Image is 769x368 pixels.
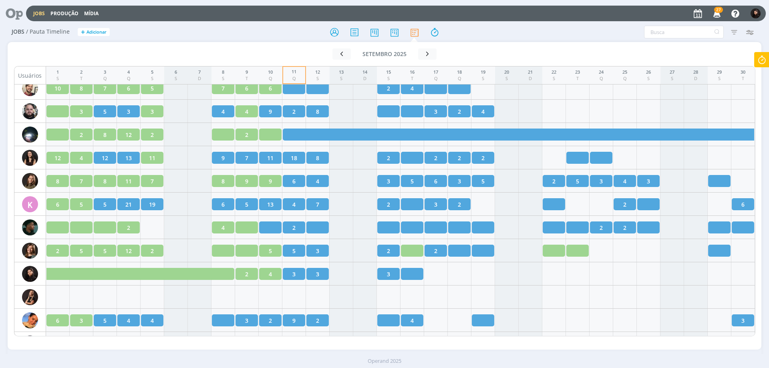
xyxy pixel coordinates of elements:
[708,6,725,21] button: 27
[387,247,390,255] span: 2
[175,75,177,82] div: S
[151,84,154,93] span: 5
[362,69,367,76] div: 14
[222,69,224,76] div: 8
[56,247,59,255] span: 2
[552,177,556,185] span: 2
[528,75,533,82] div: D
[151,69,153,76] div: 5
[387,84,390,93] span: 2
[717,69,722,76] div: 29
[80,200,83,209] span: 5
[741,200,745,209] span: 6
[386,75,391,82] div: S
[267,154,274,162] span: 11
[387,200,390,209] span: 2
[646,69,651,76] div: 26
[221,154,225,162] span: 9
[22,196,38,212] div: K
[127,223,130,232] span: 2
[198,69,201,76] div: 7
[22,150,38,166] img: I
[292,316,296,325] span: 9
[87,30,107,35] span: Adicionar
[80,69,83,76] div: 2
[103,69,107,76] div: 3
[22,103,38,119] img: G
[434,177,437,185] span: 6
[269,177,272,185] span: 9
[387,270,390,278] span: 3
[623,200,626,209] span: 2
[246,69,248,76] div: 9
[80,75,83,82] div: T
[127,316,130,325] span: 4
[528,69,533,76] div: 21
[717,75,722,82] div: S
[315,69,320,76] div: 12
[80,247,83,255] span: 5
[84,10,99,17] a: Mídia
[458,107,461,116] span: 2
[22,80,38,96] img: G
[103,131,107,139] span: 8
[339,75,344,82] div: S
[292,270,296,278] span: 3
[48,10,81,17] button: Produção
[552,69,556,76] div: 22
[458,200,461,209] span: 2
[433,69,438,76] div: 17
[552,75,556,82] div: S
[267,200,274,209] span: 13
[351,48,418,60] button: setembro 2025
[78,28,110,36] button: +Adicionar
[103,84,107,93] span: 7
[644,26,724,38] input: Busca
[22,219,38,235] img: K
[600,177,603,185] span: 3
[292,107,296,116] span: 2
[127,69,131,76] div: 4
[316,177,319,185] span: 4
[434,107,437,116] span: 3
[149,154,155,162] span: 11
[22,266,38,282] img: L
[386,69,391,76] div: 15
[103,247,107,255] span: 5
[741,69,745,76] div: 30
[599,75,604,82] div: Q
[151,107,154,116] span: 3
[693,75,698,82] div: D
[80,107,83,116] span: 3
[50,10,79,17] a: Produção
[221,223,225,232] span: 4
[54,84,61,93] span: 10
[221,107,225,116] span: 4
[316,316,319,325] span: 2
[316,107,319,116] span: 8
[714,7,723,13] span: 27
[670,75,674,82] div: S
[125,154,132,162] span: 13
[125,131,132,139] span: 12
[457,75,462,82] div: Q
[750,6,761,20] button: L
[481,177,485,185] span: 5
[56,177,59,185] span: 8
[741,316,745,325] span: 3
[245,270,248,278] span: 2
[646,75,651,82] div: S
[623,223,626,232] span: 2
[125,177,132,185] span: 11
[82,10,101,17] button: Mídia
[339,69,344,76] div: 13
[434,200,437,209] span: 3
[575,75,580,82] div: T
[362,50,407,58] span: setembro 2025
[222,75,224,82] div: S
[245,154,248,162] span: 7
[198,75,201,82] div: D
[22,289,38,305] img: L
[22,312,38,328] img: L
[221,177,225,185] span: 8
